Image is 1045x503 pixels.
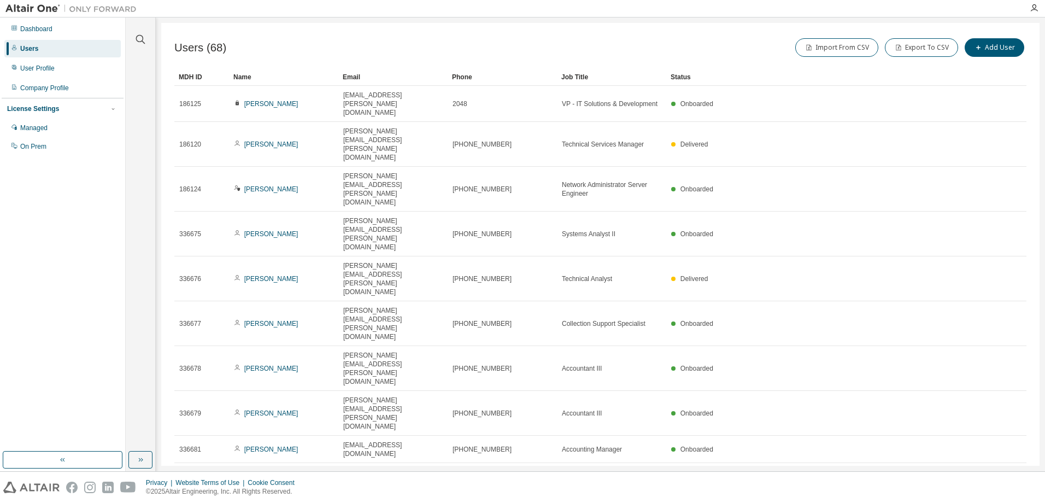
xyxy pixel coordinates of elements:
a: [PERSON_NAME] [244,141,298,148]
span: 186124 [179,185,201,194]
div: License Settings [7,104,59,113]
div: Managed [20,124,48,132]
div: MDH ID [179,68,225,86]
span: [PERSON_NAME][EMAIL_ADDRESS][PERSON_NAME][DOMAIN_NAME] [343,351,443,386]
span: Users (68) [174,42,226,54]
span: [PHONE_NUMBER] [453,230,512,238]
span: [PHONE_NUMBER] [453,319,512,328]
a: [PERSON_NAME] [244,185,298,193]
span: 186125 [179,100,201,108]
div: Dashboard [20,25,52,33]
span: Network Administrator Server Engineer [562,180,661,198]
a: [PERSON_NAME] [244,230,298,238]
div: Cookie Consent [248,478,301,487]
span: Onboarded [680,185,713,193]
span: 336677 [179,319,201,328]
span: Onboarded [680,100,713,108]
div: Website Terms of Use [175,478,248,487]
button: Import From CSV [795,38,878,57]
img: instagram.svg [84,482,96,493]
span: Onboarded [680,446,713,453]
img: facebook.svg [66,482,78,493]
span: Technical Analyst [562,274,612,283]
img: Altair One [5,3,142,14]
a: [PERSON_NAME] [244,365,298,372]
span: [PHONE_NUMBER] [453,409,512,418]
div: On Prem [20,142,46,151]
img: linkedin.svg [102,482,114,493]
img: youtube.svg [120,482,136,493]
span: Accounting Manager [562,445,622,454]
div: Email [343,68,443,86]
span: Delivered [680,275,708,283]
a: [PERSON_NAME] [244,275,298,283]
div: Name [233,68,334,86]
span: 186120 [179,140,201,149]
span: 336675 [179,230,201,238]
span: Onboarded [680,230,713,238]
span: 336676 [179,274,201,283]
span: [PERSON_NAME][EMAIL_ADDRESS][PERSON_NAME][DOMAIN_NAME] [343,172,443,207]
span: Onboarded [680,410,713,417]
a: [PERSON_NAME] [244,100,298,108]
span: Onboarded [680,320,713,327]
span: [PHONE_NUMBER] [453,364,512,373]
div: Phone [452,68,553,86]
div: Users [20,44,38,53]
span: 336678 [179,364,201,373]
span: Technical Services Manager [562,140,644,149]
div: Company Profile [20,84,69,92]
span: [PHONE_NUMBER] [453,185,512,194]
button: Export To CSV [885,38,958,57]
span: Collection Support Specialist [562,319,645,328]
span: [EMAIL_ADDRESS][PERSON_NAME][DOMAIN_NAME] [343,91,443,117]
span: 2048 [453,100,467,108]
div: Job Title [561,68,662,86]
a: [PERSON_NAME] [244,410,298,417]
span: Systems Analyst II [562,230,615,238]
div: Status [671,68,970,86]
img: altair_logo.svg [3,482,60,493]
p: © 2025 Altair Engineering, Inc. All Rights Reserved. [146,487,301,496]
span: Onboarded [680,365,713,372]
button: Add User [965,38,1024,57]
span: Accountant III [562,409,602,418]
span: 336679 [179,409,201,418]
a: [PERSON_NAME] [244,320,298,327]
div: Privacy [146,478,175,487]
span: [PHONE_NUMBER] [453,140,512,149]
span: [EMAIL_ADDRESS][DOMAIN_NAME] [343,441,443,458]
span: [PERSON_NAME][EMAIL_ADDRESS][PERSON_NAME][DOMAIN_NAME] [343,306,443,341]
span: [PHONE_NUMBER] [453,274,512,283]
span: 336681 [179,445,201,454]
a: [PERSON_NAME] [244,446,298,453]
div: User Profile [20,64,55,73]
span: [PERSON_NAME][EMAIL_ADDRESS][PERSON_NAME][DOMAIN_NAME] [343,127,443,162]
span: [PERSON_NAME][EMAIL_ADDRESS][PERSON_NAME][DOMAIN_NAME] [343,217,443,251]
span: Delivered [680,141,708,148]
span: [PHONE_NUMBER] [453,445,512,454]
span: VP - IT Solutions & Development [562,100,657,108]
span: Accountant III [562,364,602,373]
span: [PERSON_NAME][EMAIL_ADDRESS][PERSON_NAME][DOMAIN_NAME] [343,261,443,296]
span: [PERSON_NAME][EMAIL_ADDRESS][PERSON_NAME][DOMAIN_NAME] [343,396,443,431]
